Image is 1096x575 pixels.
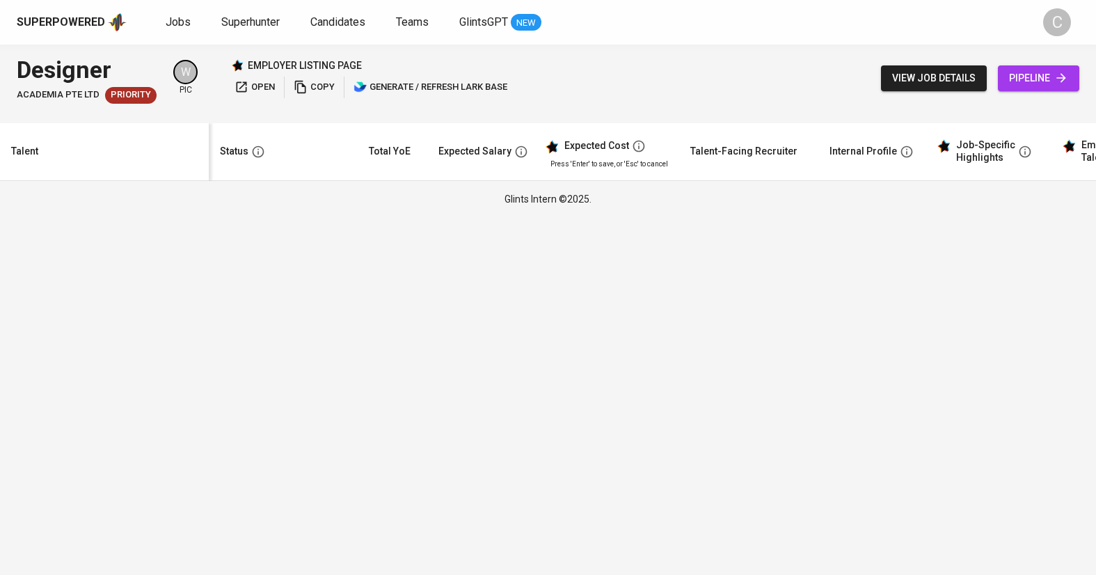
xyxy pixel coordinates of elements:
div: New Job received from Demand Team [105,87,157,104]
div: Internal Profile [829,143,897,160]
a: Jobs [166,14,193,31]
div: Superpowered [17,15,105,31]
div: pic [173,60,198,96]
div: W [173,60,198,84]
p: Press 'Enter' to save, or 'Esc' to cancel [550,159,668,169]
div: Talent [11,143,38,160]
p: employer listing page [248,58,362,72]
button: copy [290,77,338,98]
div: Expected Salary [438,143,511,160]
img: glints_star.svg [937,139,951,153]
span: Candidates [310,15,365,29]
span: Superhunter [221,15,280,29]
button: view job details [881,65,987,91]
img: Glints Star [231,59,244,72]
div: Status [220,143,248,160]
a: GlintsGPT NEW [459,14,541,31]
span: view job details [892,70,976,87]
a: Superpoweredapp logo [17,12,127,33]
span: copy [294,79,335,95]
div: Job-Specific Highlights [956,139,1015,164]
span: Jobs [166,15,191,29]
div: C [1043,8,1071,36]
img: glints_star.svg [1062,139,1076,153]
span: NEW [511,16,541,30]
img: app logo [108,12,127,33]
span: GlintsGPT [459,15,508,29]
div: Total YoE [369,143,411,160]
a: Superhunter [221,14,283,31]
a: Teams [396,14,431,31]
img: glints_star.svg [545,140,559,154]
span: Academia Pte Ltd [17,88,100,102]
div: Expected Cost [564,140,629,152]
a: Candidates [310,14,368,31]
div: Designer [17,53,157,87]
span: generate / refresh lark base [354,79,507,95]
span: open [235,79,275,95]
span: pipeline [1009,70,1068,87]
button: open [231,77,278,98]
a: pipeline [998,65,1079,91]
button: lark generate / refresh lark base [350,77,511,98]
span: Priority [105,88,157,102]
span: Teams [396,15,429,29]
img: lark [354,80,367,94]
div: Talent-Facing Recruiter [690,143,797,160]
